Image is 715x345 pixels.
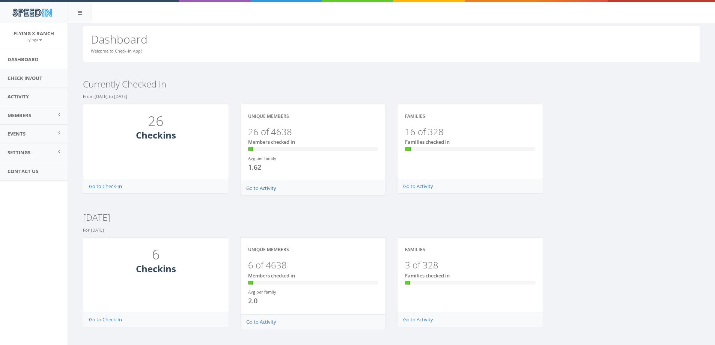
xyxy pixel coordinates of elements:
[83,227,104,233] small: For [DATE]
[405,139,450,145] span: Families checked in
[248,272,295,279] span: Members checked in
[403,183,433,190] a: Go to Activity
[89,316,122,323] a: Go to Check-In
[93,247,219,262] h1: 6
[246,318,276,325] a: Go to Activity
[91,264,221,274] h3: Checkins
[91,33,692,45] h2: Dashboard
[26,37,42,42] small: FlyingX
[403,316,433,323] a: Go to Activity
[405,272,450,279] span: Families checked in
[248,289,276,295] small: Avg per family
[405,127,535,137] h3: 16 of 328
[248,155,276,161] small: Avg per family
[248,297,307,305] h4: 2.0
[248,260,378,270] h3: 6 of 4638
[83,79,700,89] h3: Currently Checked In
[248,127,378,137] h3: 26 of 4638
[8,149,30,156] span: Settings
[248,164,307,171] h4: 1.62
[405,247,425,252] h4: Families
[248,139,295,145] span: Members checked in
[405,260,535,270] h3: 3 of 328
[83,93,127,99] small: From [DATE] to [DATE]
[89,183,122,190] a: Go to Check-In
[91,130,221,140] h3: Checkins
[405,114,425,119] h4: Families
[248,247,289,252] h4: Unique Members
[93,114,219,129] h1: 26
[14,30,54,37] span: Flying X Ranch
[8,168,38,175] span: Contact Us
[8,130,26,137] span: Events
[91,48,142,54] small: Welcome to Check-In App!
[83,212,700,222] h3: [DATE]
[26,36,42,43] a: FlyingX
[9,6,56,20] img: speedin_logo.png
[246,185,276,191] a: Go to Activity
[248,114,289,119] h4: Unique Members
[8,112,31,119] span: Members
